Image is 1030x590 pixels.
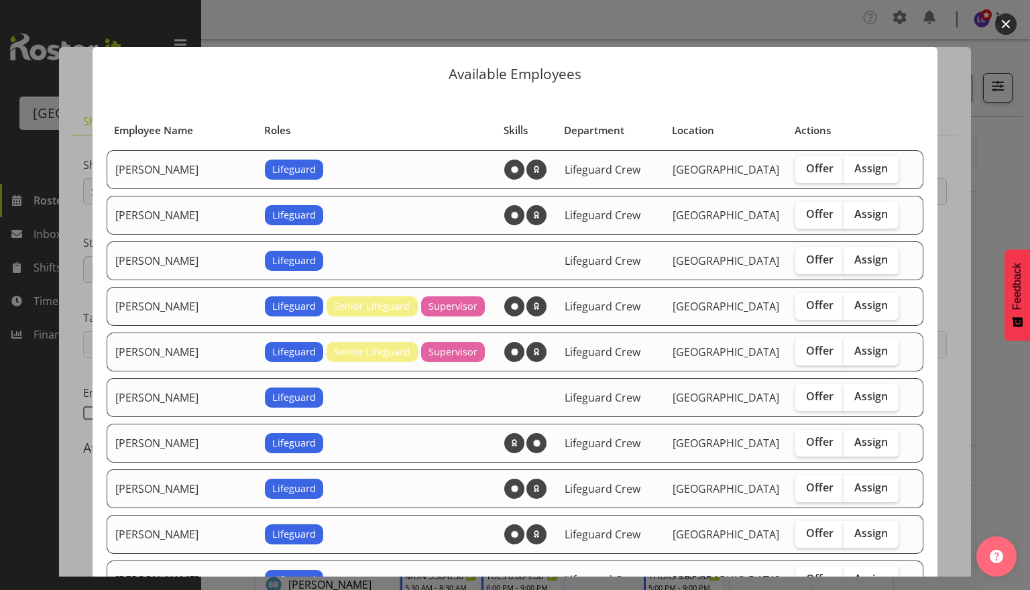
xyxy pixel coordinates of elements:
[673,345,779,359] span: [GEOGRAPHIC_DATA]
[565,345,640,359] span: Lifeguard Crew
[673,481,779,496] span: [GEOGRAPHIC_DATA]
[564,123,656,138] div: Department
[806,344,834,357] span: Offer
[565,573,640,587] span: Lifeguard Crew
[272,162,316,177] span: Lifeguard
[107,515,257,554] td: [PERSON_NAME]
[854,435,888,449] span: Assign
[272,390,316,405] span: Lifeguard
[806,435,834,449] span: Offer
[565,527,640,542] span: Lifeguard Crew
[272,436,316,451] span: Lifeguard
[795,123,899,138] div: Actions
[806,526,834,540] span: Offer
[272,253,316,268] span: Lifeguard
[806,481,834,494] span: Offer
[114,123,249,138] div: Employee Name
[565,481,640,496] span: Lifeguard Crew
[428,345,477,359] span: Supervisor
[565,253,640,268] span: Lifeguard Crew
[806,298,834,312] span: Offer
[107,241,257,280] td: [PERSON_NAME]
[854,572,888,585] span: Assign
[107,196,257,235] td: [PERSON_NAME]
[428,299,477,314] span: Supervisor
[806,572,834,585] span: Offer
[854,162,888,175] span: Assign
[107,287,257,326] td: [PERSON_NAME]
[565,436,640,451] span: Lifeguard Crew
[565,390,640,405] span: Lifeguard Crew
[272,299,316,314] span: Lifeguard
[854,207,888,221] span: Assign
[673,208,779,223] span: [GEOGRAPHIC_DATA]
[107,469,257,508] td: [PERSON_NAME]
[107,424,257,463] td: [PERSON_NAME]
[272,527,316,542] span: Lifeguard
[854,253,888,266] span: Assign
[565,162,640,177] span: Lifeguard Crew
[673,573,779,587] span: [GEOGRAPHIC_DATA]
[272,345,316,359] span: Lifeguard
[854,481,888,494] span: Assign
[990,550,1003,563] img: help-xxl-2.png
[673,299,779,314] span: [GEOGRAPHIC_DATA]
[272,208,316,223] span: Lifeguard
[106,67,924,81] p: Available Employees
[334,299,410,314] span: Senior Lifeguard
[272,481,316,496] span: Lifeguard
[854,390,888,403] span: Assign
[854,526,888,540] span: Assign
[854,344,888,357] span: Assign
[1005,249,1030,341] button: Feedback - Show survey
[272,573,316,587] span: Lifeguard
[806,162,834,175] span: Offer
[673,162,779,177] span: [GEOGRAPHIC_DATA]
[854,298,888,312] span: Assign
[673,527,779,542] span: [GEOGRAPHIC_DATA]
[806,390,834,403] span: Offer
[806,253,834,266] span: Offer
[107,150,257,189] td: [PERSON_NAME]
[673,436,779,451] span: [GEOGRAPHIC_DATA]
[673,390,779,405] span: [GEOGRAPHIC_DATA]
[1011,263,1023,310] span: Feedback
[806,207,834,221] span: Offer
[673,253,779,268] span: [GEOGRAPHIC_DATA]
[334,345,410,359] span: Senior Lifeguard
[107,378,257,417] td: [PERSON_NAME]
[504,123,549,138] div: Skills
[565,208,640,223] span: Lifeguard Crew
[565,299,640,314] span: Lifeguard Crew
[672,123,779,138] div: Location
[107,333,257,371] td: [PERSON_NAME]
[264,123,488,138] div: Roles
